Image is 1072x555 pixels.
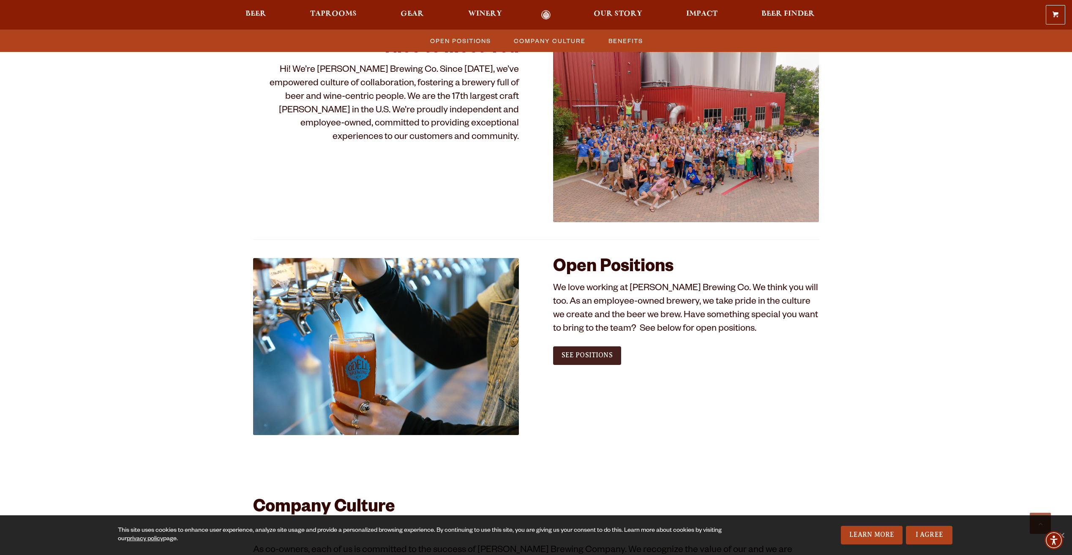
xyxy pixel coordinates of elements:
a: Company Culture [509,35,590,47]
a: Winery [463,10,507,20]
a: Beer [240,10,272,20]
span: See Positions [562,351,613,359]
a: Scroll to top [1030,513,1051,534]
span: Impact [686,11,717,17]
img: Jobs_1 [253,258,519,435]
a: privacy policy [127,536,163,543]
p: We love working at [PERSON_NAME] Brewing Co. We think you will too. As an employee-owned brewery,... [553,283,819,337]
a: Benefits [603,35,647,47]
a: I Agree [906,526,952,544]
a: Odell Home [530,10,562,20]
a: Taprooms [305,10,362,20]
a: Learn More [841,526,903,544]
a: Gear [395,10,429,20]
h2: Open Positions [553,258,819,278]
div: This site uses cookies to enhance user experience, analyze site usage and provide a personalized ... [118,527,736,544]
span: Beer Finder [761,11,815,17]
img: 51399232252_e3c7efc701_k (2) [553,22,819,222]
h2: Company Culture [253,498,819,519]
span: Open Positions [430,35,491,47]
a: Impact [681,10,723,20]
span: Winery [468,11,502,17]
span: Our Story [594,11,642,17]
a: Beer Finder [756,10,820,20]
a: Our Story [588,10,648,20]
span: Hi! We’re [PERSON_NAME] Brewing Co. Since [DATE], we’ve empowered culture of collaboration, foste... [270,65,519,143]
span: Beer [245,11,266,17]
a: See Positions [553,346,621,365]
div: Accessibility Menu [1045,531,1063,550]
span: Taprooms [310,11,357,17]
span: Company Culture [514,35,586,47]
a: Open Positions [425,35,495,47]
span: Gear [401,11,424,17]
span: Benefits [608,35,643,47]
